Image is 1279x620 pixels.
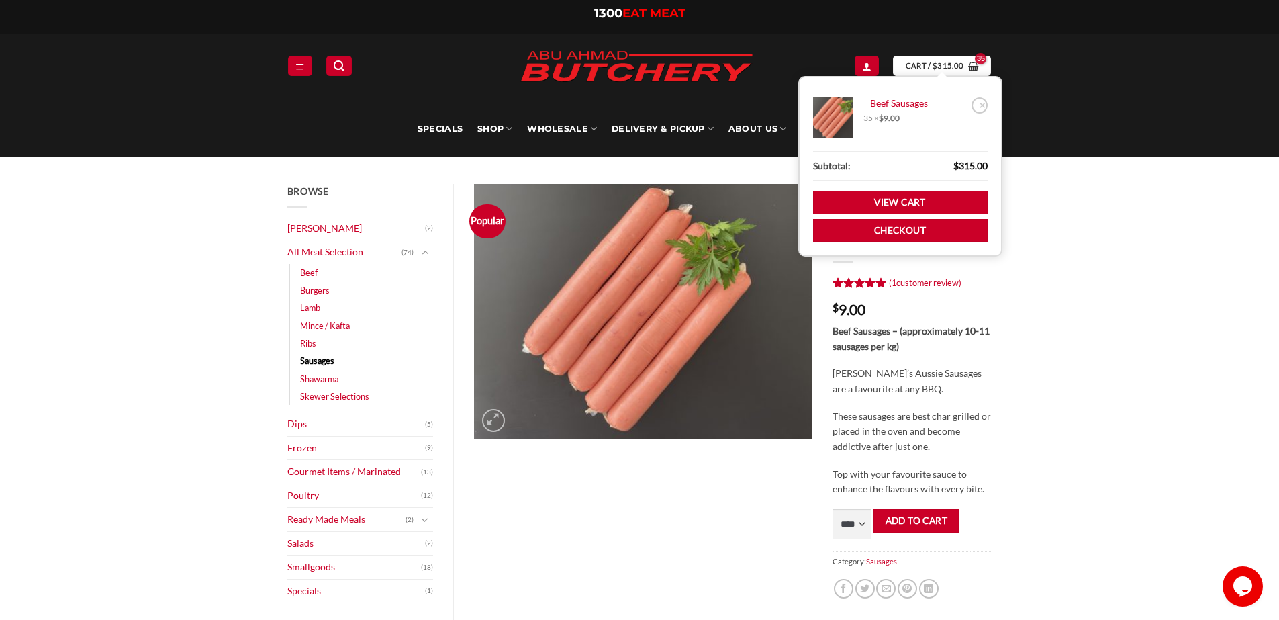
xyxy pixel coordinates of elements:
a: Smallgoods [287,556,422,579]
a: Share on LinkedIn [919,579,939,599]
span: $ [933,60,937,72]
p: [PERSON_NAME]’s Aussie Sausages are a favourite at any BBQ. [833,366,992,396]
bdi: 315.00 [933,61,963,70]
a: [PERSON_NAME] [287,217,426,240]
span: (2) [406,510,414,530]
a: Menu [288,56,312,75]
span: 35 × [863,113,900,124]
a: Remove Beef Sausages from cart [972,97,988,114]
span: 1 [892,277,896,288]
a: Email to a Friend [876,579,896,599]
iframe: chat widget [1223,566,1266,607]
span: (74) [401,242,414,263]
a: Beef [300,264,318,281]
img: Beef Sausages [474,184,812,439]
a: About Us [728,101,786,157]
a: Search [326,56,352,75]
a: Specials [418,101,463,157]
span: 1 [833,277,839,294]
span: Browse [287,185,329,197]
a: (1customer review) [889,277,961,288]
strong: Beef Sausages – (approximately 10-11 sausages per kg) [833,325,990,352]
a: View cart [893,56,991,75]
span: (2) [425,533,433,553]
a: Ready Made Meals [287,508,406,531]
button: Toggle [417,513,433,527]
a: Pin on Pinterest [898,579,917,599]
a: SHOP [477,101,512,157]
a: Sausages [300,352,334,369]
a: Frozen [287,437,426,460]
span: (5) [425,414,433,435]
a: Skewer Selections [300,388,369,405]
a: Gourmet Items / Marinated [287,460,422,484]
span: $ [879,113,884,123]
a: Sausages [866,557,897,566]
span: (1) [425,581,433,601]
a: All Meat Selection [287,240,402,264]
span: $ [833,302,839,313]
a: Beef Sausages [863,97,967,109]
bdi: 9.00 [879,113,900,123]
span: (18) [421,558,433,578]
span: (2) [425,218,433,238]
div: Rated 5 out of 5 [833,277,887,290]
a: Share on Twitter [855,579,875,599]
a: Dips [287,412,426,436]
a: Wholesale [527,101,597,157]
a: Specials [287,580,426,603]
a: Salads [287,532,426,556]
strong: Subtotal: [813,159,851,174]
a: Mince / Kafta [300,317,350,335]
button: Add to cart [873,509,959,533]
bdi: 9.00 [833,301,865,318]
span: 1300 [594,6,622,21]
a: Zoom [482,409,505,432]
a: Poultry [287,484,422,508]
span: Rated out of 5 based on customer rating [833,277,887,294]
a: Shawarma [300,370,338,388]
bdi: 315.00 [953,160,988,171]
a: Ribs [300,335,316,352]
a: Login [855,56,879,75]
span: (9) [425,438,433,458]
p: Top with your favourite sauce to enhance the flavours with every bite. [833,467,992,497]
button: Toggle [417,245,433,260]
a: Burgers [300,281,330,299]
span: Category: [833,551,992,571]
span: EAT MEAT [622,6,685,21]
span: (12) [421,486,433,506]
img: Abu Ahmad Butchery [509,42,764,93]
span: Cart / [906,60,964,72]
a: Delivery & Pickup [612,101,714,157]
a: Share on Facebook [834,579,853,599]
a: View cart [813,191,988,214]
a: Checkout [813,219,988,242]
a: Lamb [300,299,320,316]
a: 1300EAT MEAT [594,6,685,21]
span: (13) [421,462,433,482]
span: $ [953,160,959,171]
p: These sausages are best char grilled or placed in the oven and become addictive after just one. [833,409,992,455]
